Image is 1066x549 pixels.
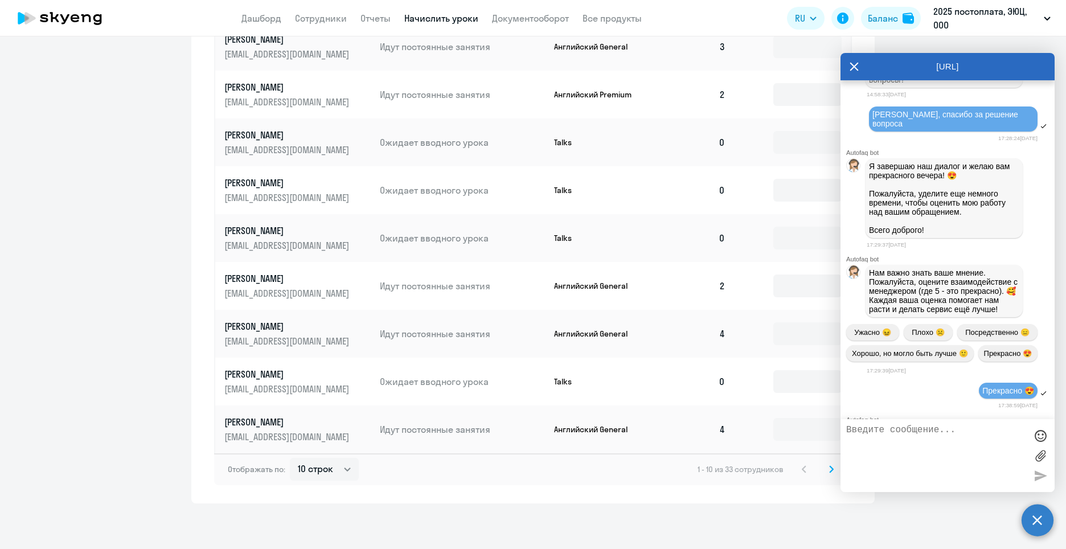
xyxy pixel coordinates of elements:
td: 4 [655,310,735,358]
span: Ужасно 😖 [854,328,891,337]
img: bot avatar [847,265,861,282]
p: [PERSON_NAME] [224,129,352,141]
span: Плохо ☹️ [912,328,944,337]
p: [PERSON_NAME] [224,320,352,333]
time: 17:29:37[DATE] [867,241,906,248]
p: Ожидает вводного урока [380,136,545,149]
p: Английский General [554,424,639,435]
div: Autofaq bot [846,256,1055,263]
p: 2025 постоплата, ЭЮЦ, ООО [933,5,1039,32]
span: Прекрасно 😍 [984,349,1032,358]
p: [PERSON_NAME] [224,272,352,285]
span: [PERSON_NAME], спасибо за решение вопроса [872,110,1020,128]
a: Дашборд [241,13,281,24]
p: [EMAIL_ADDRESS][DOMAIN_NAME] [224,48,352,60]
p: Ожидает вводного урока [380,184,545,196]
p: Английский General [554,329,639,339]
a: [PERSON_NAME][EMAIL_ADDRESS][DOMAIN_NAME] [224,129,371,156]
a: Все продукты [583,13,642,24]
a: [PERSON_NAME][EMAIL_ADDRESS][DOMAIN_NAME] [224,416,371,443]
div: Autofaq bot [846,416,1055,423]
span: 1 - 10 из 33 сотрудников [698,464,784,474]
p: [PERSON_NAME] [224,33,352,46]
button: Хорошо, но могло быть лучше 🙂 [846,345,974,362]
a: [PERSON_NAME][EMAIL_ADDRESS][DOMAIN_NAME] [224,368,371,395]
td: 2 [655,71,735,118]
p: [PERSON_NAME] [224,224,352,237]
span: Посредственно 😑 [965,328,1029,337]
a: Отчеты [360,13,391,24]
p: [EMAIL_ADDRESS][DOMAIN_NAME] [224,144,352,156]
p: [EMAIL_ADDRESS][DOMAIN_NAME] [224,191,352,204]
p: [EMAIL_ADDRESS][DOMAIN_NAME] [224,431,352,443]
p: [PERSON_NAME] [224,416,352,428]
time: 14:58:33[DATE] [867,91,906,97]
p: [EMAIL_ADDRESS][DOMAIN_NAME] [224,335,352,347]
p: Ожидает вводного урока [380,232,545,244]
p: [PERSON_NAME] [224,81,352,93]
a: Начислить уроки [404,13,478,24]
button: Посредственно 😑 [957,324,1038,341]
span: Хорошо, но могло быть лучше 🙂 [852,349,968,358]
p: Talks [554,137,639,148]
a: [PERSON_NAME][EMAIL_ADDRESS][DOMAIN_NAME] [224,177,371,204]
p: Идут постоянные занятия [380,280,545,292]
img: balance [903,13,914,24]
p: Идут постоянные занятия [380,423,545,436]
td: 0 [655,166,735,214]
p: [EMAIL_ADDRESS][DOMAIN_NAME] [224,239,352,252]
button: RU [787,7,825,30]
button: Ужасно 😖 [846,324,899,341]
p: Ожидает вводного урока [380,375,545,388]
button: 2025 постоплата, ЭЮЦ, ООО [928,5,1056,32]
p: Английский Premium [554,89,639,100]
td: 0 [655,118,735,166]
p: Talks [554,233,639,243]
button: Плохо ☹️ [904,324,953,341]
time: 17:29:39[DATE] [867,367,906,374]
a: [PERSON_NAME][EMAIL_ADDRESS][DOMAIN_NAME] [224,272,371,300]
p: [PERSON_NAME] [224,177,352,189]
td: 2 [655,262,735,310]
time: 17:28:24[DATE] [998,135,1038,141]
p: [EMAIL_ADDRESS][DOMAIN_NAME] [224,383,352,395]
td: 0 [655,214,735,262]
a: Сотрудники [295,13,347,24]
p: Talks [554,376,639,387]
p: Идут постоянные занятия [380,88,545,101]
span: Прекрасно 😍 [982,386,1034,395]
td: 4 [655,405,735,453]
div: Autofaq bot [846,149,1055,156]
p: Английский General [554,281,639,291]
span: Нам важно знать ваше мнение. Пожалуйста, оцените взаимодействие с менеджером (где 5 - это прекрас... [869,268,1020,314]
p: [PERSON_NAME] [224,368,352,380]
div: Баланс [868,11,898,25]
p: Talks [554,185,639,195]
td: 3 [655,23,735,71]
p: [EMAIL_ADDRESS][DOMAIN_NAME] [224,96,352,108]
td: 0 [655,358,735,405]
a: [PERSON_NAME][EMAIL_ADDRESS][DOMAIN_NAME] [224,33,371,60]
a: [PERSON_NAME][EMAIL_ADDRESS][DOMAIN_NAME] [224,81,371,108]
p: Я завершаю наш диалог и желаю вам прекрасного вечера! 😍 Пожалуйста, уделите еще немного времени, ... [869,162,1019,235]
time: 17:38:59[DATE] [998,402,1038,408]
button: Балансbalance [861,7,921,30]
a: Документооборот [492,13,569,24]
a: [PERSON_NAME][EMAIL_ADDRESS][DOMAIN_NAME] [224,320,371,347]
button: Прекрасно 😍 [978,345,1038,362]
p: [EMAIL_ADDRESS][DOMAIN_NAME] [224,287,352,300]
p: Идут постоянные занятия [380,40,545,53]
a: [PERSON_NAME][EMAIL_ADDRESS][DOMAIN_NAME] [224,224,371,252]
span: RU [795,11,805,25]
label: Лимит 10 файлов [1032,447,1049,464]
span: Отображать по: [228,464,285,474]
p: Идут постоянные занятия [380,327,545,340]
p: Английский General [554,42,639,52]
img: bot avatar [847,159,861,175]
